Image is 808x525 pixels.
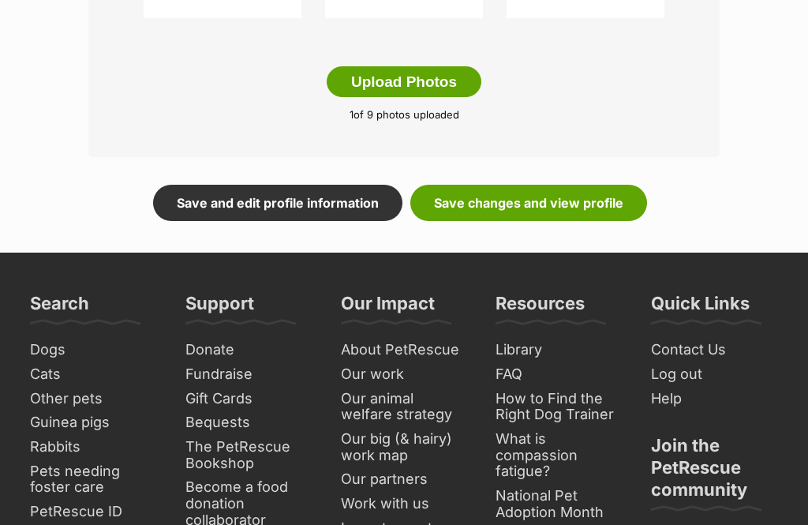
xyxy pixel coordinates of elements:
h3: Support [185,292,254,324]
a: Our big (& hairy) work map [335,427,474,467]
a: Save changes and view profile [410,185,647,221]
a: Cats [24,362,163,387]
a: How to Find the Right Dog Trainer [489,387,629,427]
a: National Pet Adoption Month [489,484,629,524]
a: The PetRescue Bookshop [179,435,319,475]
a: Log out [645,362,784,387]
a: Dogs [24,338,163,362]
a: Save and edit profile information [153,185,402,221]
a: Other pets [24,387,163,411]
p: of 9 photos uploaded [112,107,696,123]
a: Donate [179,338,319,362]
h3: Join the PetRescue community [651,434,778,510]
a: Gift Cards [179,387,319,411]
h3: Our Impact [341,292,435,324]
a: Our work [335,362,474,387]
span: 1 [350,108,353,121]
a: About PetRescue [335,338,474,362]
h3: Quick Links [651,292,750,324]
a: Guinea pigs [24,411,163,435]
a: Contact Us [645,338,784,362]
a: Fundraise [179,362,319,387]
a: Rabbits [24,435,163,459]
a: Library [489,338,629,362]
a: Our partners [335,467,474,492]
h3: Resources [496,292,585,324]
a: Help [645,387,784,411]
a: Bequests [179,411,319,435]
a: FAQ [489,362,629,387]
a: Work with us [335,492,474,516]
button: Upload Photos [327,66,481,98]
a: What is compassion fatigue? [489,427,629,484]
a: Pets needing foster care [24,459,163,500]
h3: Search [30,292,89,324]
a: PetRescue ID [24,500,163,524]
a: Our animal welfare strategy [335,387,474,427]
